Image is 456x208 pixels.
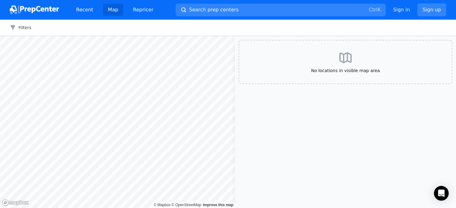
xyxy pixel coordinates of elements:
[249,67,442,74] span: No locations in visible map area
[203,203,233,207] a: Map feedback
[2,199,29,206] a: Mapbox logo
[378,7,381,13] kbd: K
[393,6,410,13] a: Sign in
[154,203,170,207] a: Mapbox
[434,186,449,201] div: Open Intercom Messenger
[176,4,386,16] button: Search prep centersCtrlK
[10,6,59,14] img: PrepCenter
[189,6,239,13] span: Search prep centers
[369,7,377,13] kbd: Ctrl
[417,3,446,16] a: Sign up
[103,4,123,16] a: Map
[171,203,201,207] a: OpenStreetMap
[71,4,98,16] a: Recent
[128,4,158,16] a: Repricer
[10,25,31,31] button: Filters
